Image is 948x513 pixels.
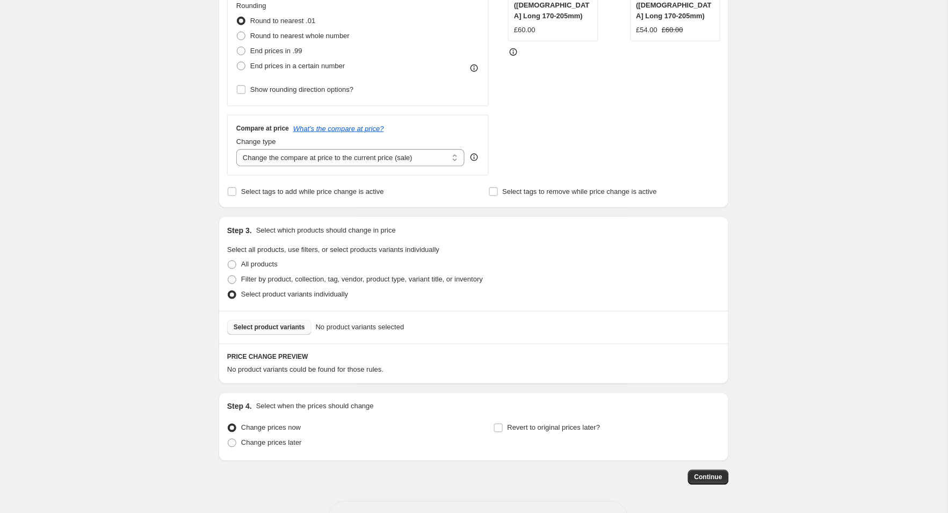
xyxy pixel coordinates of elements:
h2: Step 4. [227,401,252,412]
span: Select product variants [234,323,305,332]
span: End prices in .99 [250,47,302,55]
h2: Step 3. [227,225,252,236]
div: £60.00 [514,25,535,35]
span: Round to nearest whole number [250,32,350,40]
button: Continue [688,470,729,485]
span: Change prices now [241,424,301,432]
span: Continue [694,473,722,482]
span: Select tags to add while price change is active [241,187,384,196]
h6: PRICE CHANGE PREVIEW [227,353,720,362]
p: Select when the prices should change [256,401,374,412]
span: Select product variants individually [241,291,348,299]
p: Select which products should change in price [256,225,396,236]
span: No product variants could be found for those rules. [227,366,383,374]
button: Select product variants [227,320,312,335]
div: £54.00 [636,25,658,35]
div: help [469,152,480,163]
span: Round to nearest .01 [250,17,315,25]
span: Show rounding direction options? [250,85,353,93]
span: Rounding [236,2,266,10]
span: Select tags to remove while price change is active [503,187,657,196]
span: Change prices later [241,439,302,447]
span: End prices in a certain number [250,62,345,70]
span: Select all products, use filters, or select products variants individually [227,245,439,254]
h3: Compare at price [236,124,289,133]
span: Change type [236,138,276,146]
span: Filter by product, collection, tag, vendor, product type, variant title, or inventory [241,276,483,284]
strike: £60.00 [662,25,683,35]
span: Revert to original prices later? [508,424,600,432]
span: No product variants selected [316,322,404,333]
span: All products [241,261,278,269]
button: What's the compare at price? [293,125,384,133]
